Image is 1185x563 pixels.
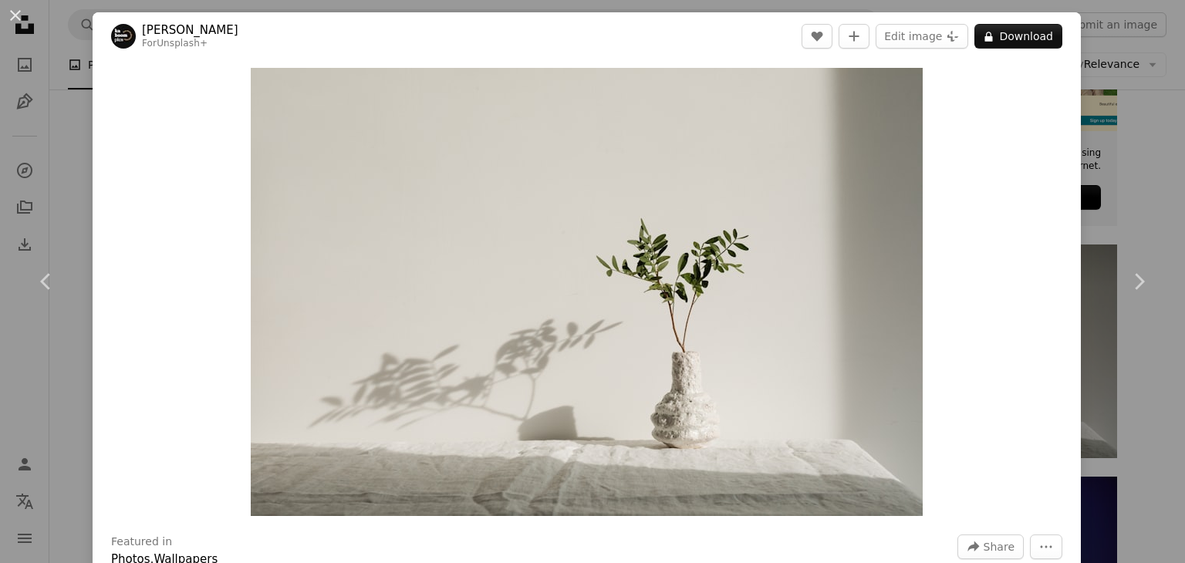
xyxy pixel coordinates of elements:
img: a vase with a plant in it on a table [251,68,923,516]
button: Share this image [957,534,1024,559]
button: Download [974,24,1062,49]
img: Go to Karolina Grabowska's profile [111,24,136,49]
a: Unsplash+ [157,38,208,49]
button: Edit image [876,24,968,49]
button: Like [802,24,832,49]
h3: Featured in [111,534,172,550]
button: Add to Collection [839,24,869,49]
div: For [142,38,238,50]
a: [PERSON_NAME] [142,22,238,38]
button: More Actions [1030,534,1062,559]
span: Share [984,535,1015,558]
a: Next [1092,207,1185,356]
button: Zoom in on this image [251,68,923,516]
